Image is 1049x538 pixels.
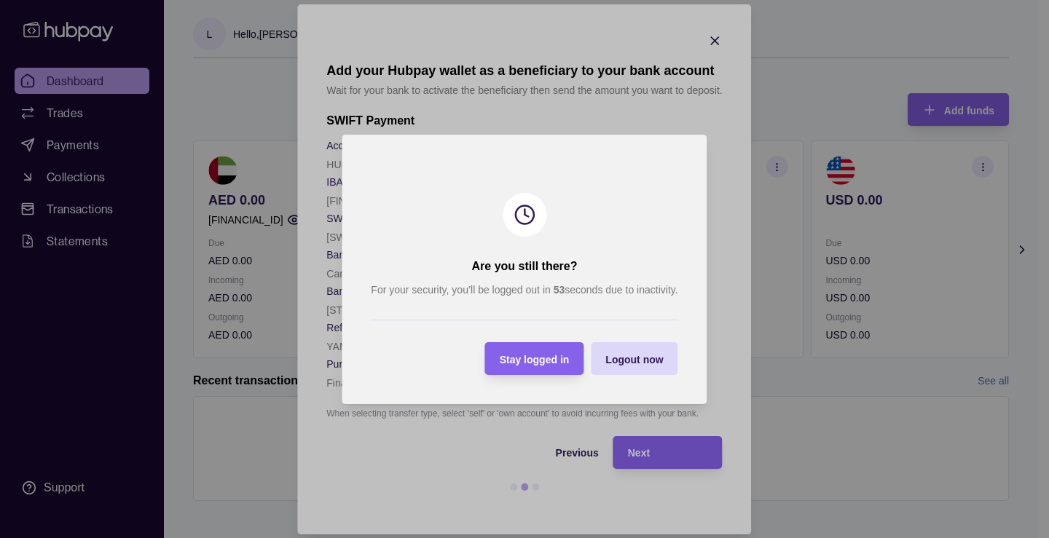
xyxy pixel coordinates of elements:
span: Logout now [605,353,663,365]
h2: Are you still there? [472,258,578,274]
p: For your security, you’ll be logged out in seconds due to inactivity. [371,282,677,298]
button: Stay logged in [485,342,584,375]
span: Stay logged in [500,353,570,365]
strong: 53 [554,284,565,296]
button: Logout now [591,342,677,375]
